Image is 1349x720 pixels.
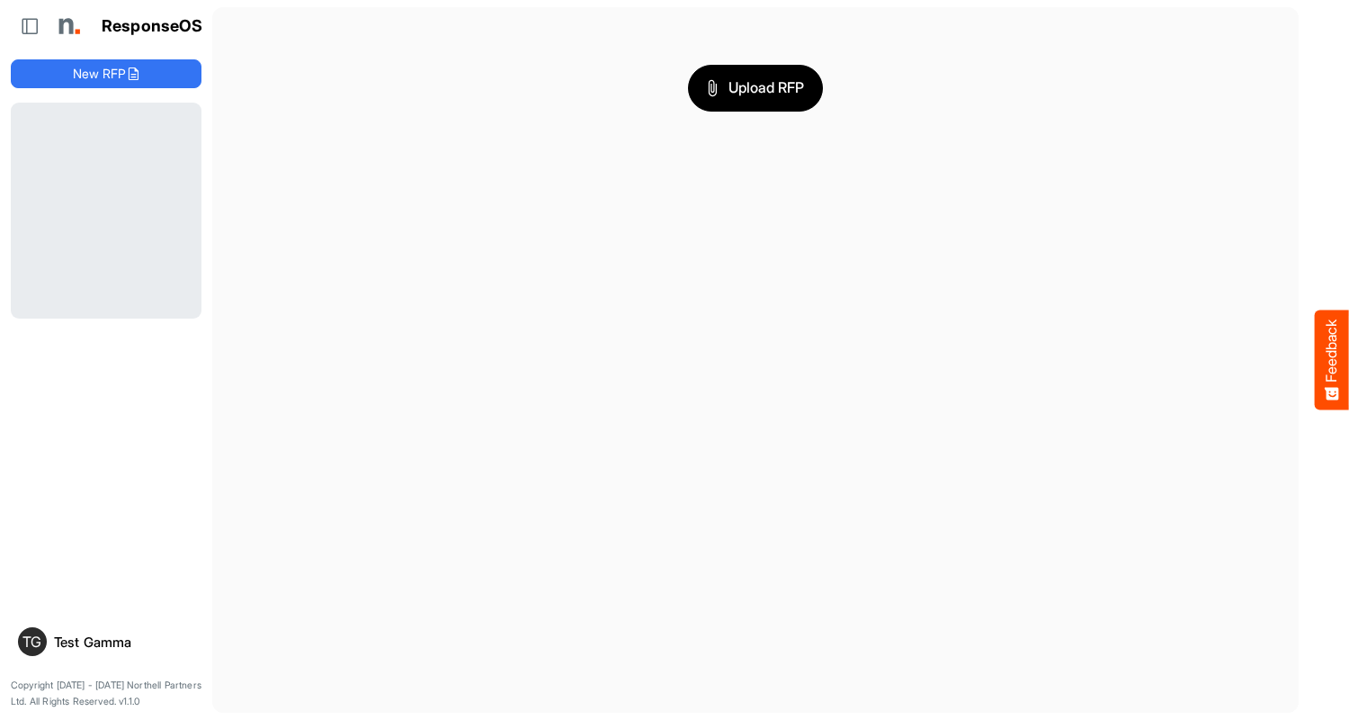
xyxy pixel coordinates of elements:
div: Test Gamma [54,635,194,649]
button: New RFP [11,59,201,88]
button: Feedback [1315,310,1349,410]
p: Copyright [DATE] - [DATE] Northell Partners Ltd. All Rights Reserved. v1.1.0 [11,678,201,709]
button: Upload RFP [688,65,823,112]
span: Upload RFP [707,76,804,100]
div: Loading... [11,103,201,319]
span: TG [22,634,41,649]
img: Northell [49,8,85,44]
h1: ResponseOS [102,17,203,36]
